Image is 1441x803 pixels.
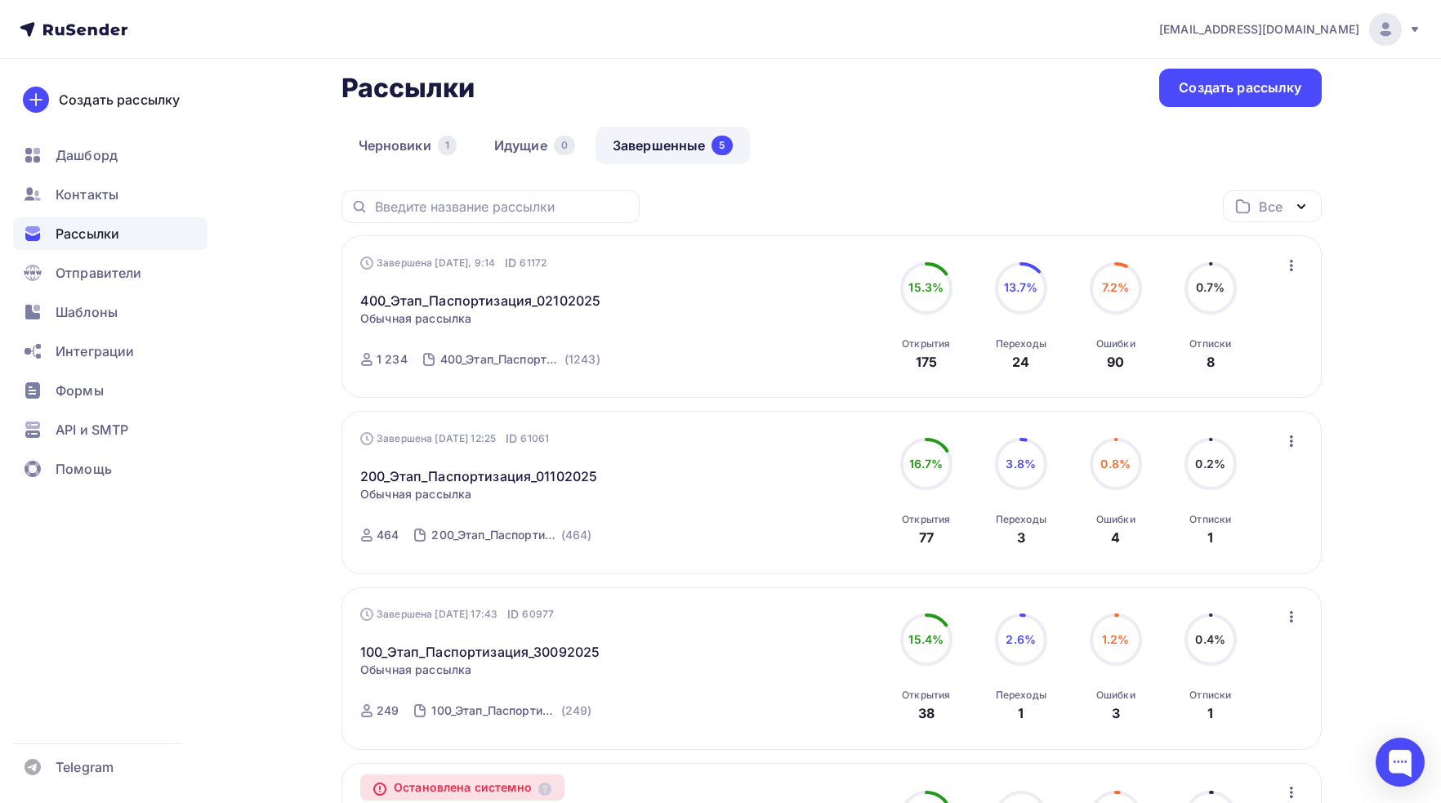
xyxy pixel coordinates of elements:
[918,703,935,723] div: 38
[1111,528,1120,547] div: 4
[1012,352,1029,372] div: 24
[1259,197,1282,216] div: Все
[1195,457,1225,471] span: 0.2%
[1102,280,1130,294] span: 7.2%
[56,459,112,479] span: Помощь
[430,522,593,548] a: 200_Этап_Паспортизация_01102025 (464)
[360,486,471,502] span: Обычная рассылка
[908,280,944,294] span: 15.3%
[1207,352,1215,372] div: 8
[360,430,549,447] div: Завершена [DATE] 12:25
[431,703,557,719] div: 100_Этап_Паспортизация_30092025
[360,291,600,310] a: 400_Этап_Паспортизация_02102025
[554,136,575,155] div: 0
[561,703,592,719] div: (249)
[1189,513,1231,526] div: Отписки
[1196,280,1225,294] span: 0.7%
[360,466,597,486] a: 200_Этап_Паспортизация_01102025
[341,127,474,164] a: Черновики1
[902,337,950,350] div: Открытия
[56,341,134,361] span: Интеграции
[56,420,128,439] span: API и SMTP
[1096,513,1135,526] div: Ошибки
[59,90,180,109] div: Создать рассылку
[13,374,207,407] a: Формы
[360,662,471,678] span: Обычная рассылка
[360,310,471,327] span: Обычная рассылка
[438,136,457,155] div: 1
[13,217,207,250] a: Рассылки
[1189,689,1231,702] div: Отписки
[431,527,557,543] div: 200_Этап_Паспортизация_01102025
[1107,352,1124,372] div: 90
[1112,703,1120,723] div: 3
[1017,528,1025,547] div: 3
[507,606,519,622] span: ID
[360,606,554,622] div: Завершена [DATE] 17:43
[520,255,547,271] span: 61172
[564,351,600,368] div: (1243)
[1006,632,1036,646] span: 2.6%
[377,351,408,368] div: 1 234
[56,263,142,283] span: Отправители
[477,127,592,164] a: Идущие0
[360,774,564,801] div: Остановлена системно
[377,703,399,719] div: 249
[902,689,950,702] div: Открытия
[56,145,118,165] span: Дашборд
[1096,689,1135,702] div: Ошибки
[13,178,207,211] a: Контакты
[561,527,592,543] div: (464)
[1207,528,1213,547] div: 1
[439,346,602,373] a: 400_Этап_Паспортизация_02102025 (1243)
[996,513,1046,526] div: Переходы
[56,224,119,243] span: Рассылки
[1159,21,1359,38] span: [EMAIL_ADDRESS][DOMAIN_NAME]
[360,255,547,271] div: Завершена [DATE], 9:14
[1006,457,1036,471] span: 3.8%
[13,257,207,289] a: Отправители
[341,72,475,105] h2: Рассылки
[360,642,600,662] a: 100_Этап_Паспортизация_30092025
[505,255,516,271] span: ID
[909,457,944,471] span: 16.7%
[520,430,549,447] span: 61061
[506,430,517,447] span: ID
[996,337,1046,350] div: Переходы
[919,528,934,547] div: 77
[902,513,950,526] div: Открытия
[712,136,732,155] div: 5
[1207,703,1213,723] div: 1
[1018,703,1024,723] div: 1
[1004,280,1038,294] span: 13.7%
[996,689,1046,702] div: Переходы
[1102,632,1130,646] span: 1.2%
[1189,337,1231,350] div: Отписки
[375,198,630,216] input: Введите название рассылки
[440,351,561,368] div: 400_Этап_Паспортизация_02102025
[522,606,554,622] span: 60977
[377,527,399,543] div: 464
[908,632,944,646] span: 15.4%
[56,185,118,204] span: Контакты
[1195,632,1225,646] span: 0.4%
[430,698,593,724] a: 100_Этап_Паспортизация_30092025 (249)
[1159,13,1421,46] a: [EMAIL_ADDRESS][DOMAIN_NAME]
[596,127,750,164] a: Завершенные5
[13,296,207,328] a: Шаблоны
[1179,78,1301,97] div: Создать рассылку
[1096,337,1135,350] div: Ошибки
[1100,457,1131,471] span: 0.8%
[56,757,114,777] span: Telegram
[13,139,207,172] a: Дашборд
[56,302,118,322] span: Шаблоны
[56,381,104,400] span: Формы
[1223,190,1322,222] button: Все
[916,352,937,372] div: 175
